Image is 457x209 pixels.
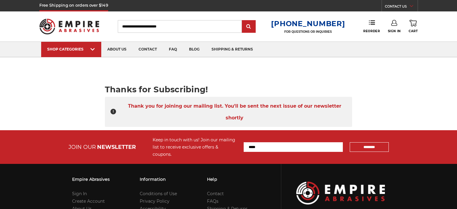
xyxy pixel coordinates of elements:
[206,42,259,57] a: shipping & returns
[153,136,238,158] div: Keep in touch with us! Join our mailing list to receive exclusive offers & coupons.
[163,42,183,57] a: faq
[140,191,177,196] a: Conditions of Use
[69,144,96,150] span: JOIN OUR
[363,20,380,33] a: Reorder
[363,29,380,33] span: Reorder
[409,20,418,33] a: Cart
[47,47,95,51] div: SHOP CATEGORIES
[271,30,345,34] p: FOR QUESTIONS OR INQUIRIES
[72,198,105,204] a: Create Account
[296,182,385,204] img: Empire Abrasives Logo Image
[97,144,136,150] span: NEWSLETTER
[207,173,248,186] h3: Help
[101,42,133,57] a: about us
[140,173,177,186] h3: Information
[409,29,418,33] span: Cart
[122,100,348,124] span: Thank you for joining our mailing list. You'll be sent the next issue of our newsletter shortly
[105,85,352,94] h1: Thanks for Subscribing!
[72,173,110,186] h3: Empire Abrasives
[39,15,99,38] img: Empire Abrasives
[133,42,163,57] a: contact
[72,191,87,196] a: Sign In
[385,3,418,11] a: CONTACT US
[271,19,345,28] a: [PHONE_NUMBER]
[140,198,169,204] a: Privacy Policy
[207,198,218,204] a: FAQs
[207,191,224,196] a: Contact
[388,29,401,33] span: Sign In
[183,42,206,57] a: blog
